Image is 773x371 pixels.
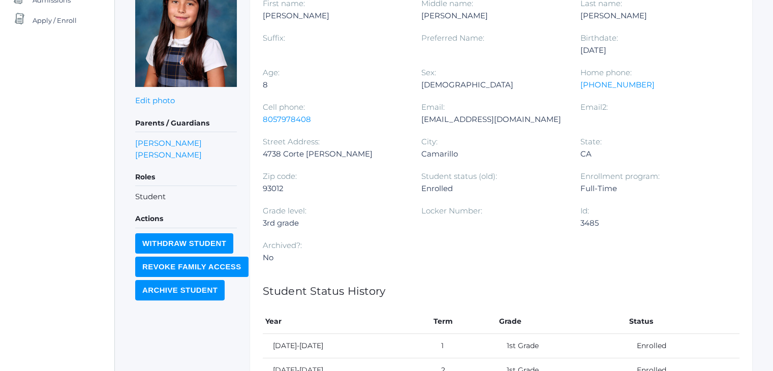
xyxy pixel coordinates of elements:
td: [DATE]-[DATE] [263,334,431,358]
div: [PERSON_NAME] [263,10,406,22]
label: Zip code: [263,171,297,181]
td: 1st Grade [497,334,627,358]
li: Student [135,191,237,203]
a: 8057978408 [263,114,311,124]
label: Enrollment program: [580,171,660,181]
th: Grade [497,310,627,334]
div: CA [580,148,724,160]
div: 8 [263,79,406,91]
label: Cell phone: [263,102,305,112]
a: Edit photo [135,96,175,105]
div: 3rd grade [263,217,406,229]
div: 3485 [580,217,724,229]
h5: Parents / Guardians [135,115,237,132]
label: Preferred Name: [421,33,484,43]
label: City: [421,137,438,146]
th: Year [263,310,431,334]
label: Email2: [580,102,608,112]
input: Archive Student [135,280,225,300]
th: Status [627,310,739,334]
label: Student status (old): [421,171,497,181]
label: Email: [421,102,445,112]
label: Locker Number: [421,206,482,215]
label: Archived?: [263,240,302,250]
div: [PERSON_NAME] [421,10,565,22]
th: Term [431,310,496,334]
h1: Student Status History [263,285,739,297]
div: [PERSON_NAME] [580,10,724,22]
td: Enrolled [627,334,739,358]
div: Camarillo [421,148,565,160]
label: Street Address: [263,137,320,146]
label: Home phone: [580,68,632,77]
label: Age: [263,68,280,77]
div: No [263,252,406,264]
input: Revoke Family Access [135,257,249,277]
a: [PERSON_NAME] [135,149,202,161]
h5: Actions [135,210,237,228]
span: Apply / Enroll [33,10,77,30]
h5: Roles [135,169,237,186]
div: 93012 [263,182,406,195]
div: [DATE] [580,44,724,56]
div: [EMAIL_ADDRESS][DOMAIN_NAME] [421,113,565,126]
a: [PERSON_NAME] [135,137,202,149]
a: [PHONE_NUMBER] [580,80,655,89]
label: Id: [580,206,589,215]
label: Suffix: [263,33,285,43]
label: Sex: [421,68,436,77]
label: Grade level: [263,206,306,215]
label: State: [580,137,602,146]
label: Birthdate: [580,33,618,43]
div: 4738 Corte [PERSON_NAME] [263,148,406,160]
div: Full-Time [580,182,724,195]
div: [DEMOGRAPHIC_DATA] [421,79,565,91]
div: Enrolled [421,182,565,195]
input: Withdraw Student [135,233,233,254]
td: 1 [431,334,496,358]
